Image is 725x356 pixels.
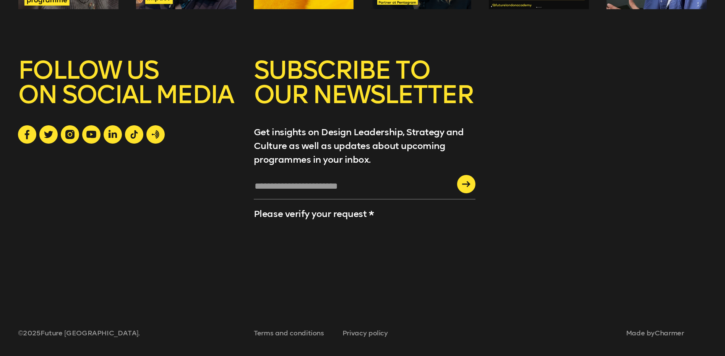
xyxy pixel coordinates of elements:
label: Please verify your request * [254,208,374,219]
a: Charmer [655,329,684,337]
iframe: reCAPTCHA [254,225,316,280]
span: Made by [626,329,684,337]
a: Terms and conditions [254,329,324,337]
h5: SUBSCRIBE TO OUR NEWSLETTER [254,58,475,125]
a: Privacy policy [342,329,388,337]
h5: FOLLOW US ON SOCIAL MEDIA [18,58,235,125]
p: Get insights on Design Leadership, Strategy and Culture as well as updates about upcoming program... [254,125,475,167]
span: © 2025 Future [GEOGRAPHIC_DATA]. [18,329,158,337]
